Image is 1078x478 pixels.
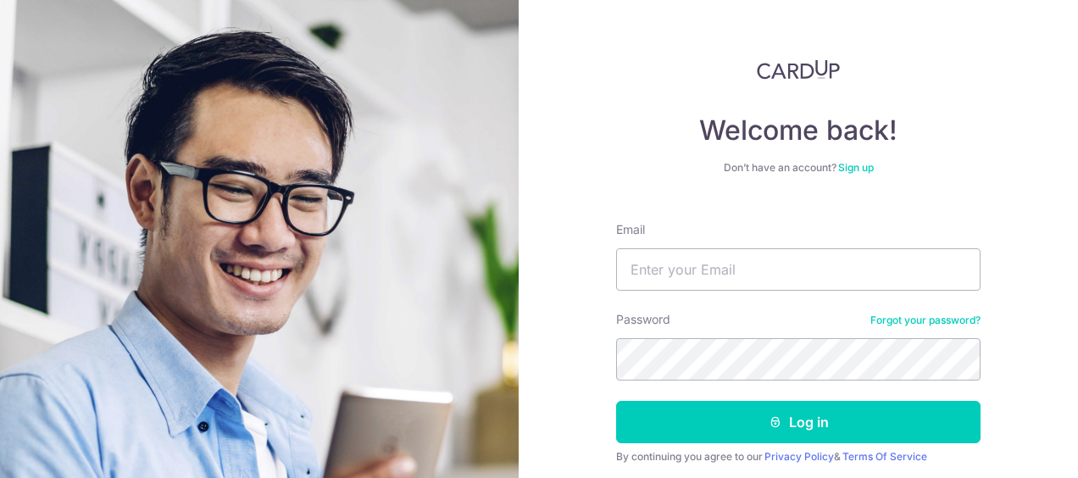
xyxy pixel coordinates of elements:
div: Don’t have an account? [616,161,981,175]
a: Sign up [838,161,874,174]
input: Enter your Email [616,248,981,291]
button: Log in [616,401,981,443]
label: Password [616,311,670,328]
label: Email [616,221,645,238]
img: CardUp Logo [757,59,840,80]
a: Forgot your password? [870,314,981,327]
a: Terms Of Service [842,450,927,463]
h4: Welcome back! [616,114,981,147]
a: Privacy Policy [764,450,834,463]
div: By continuing you agree to our & [616,450,981,464]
